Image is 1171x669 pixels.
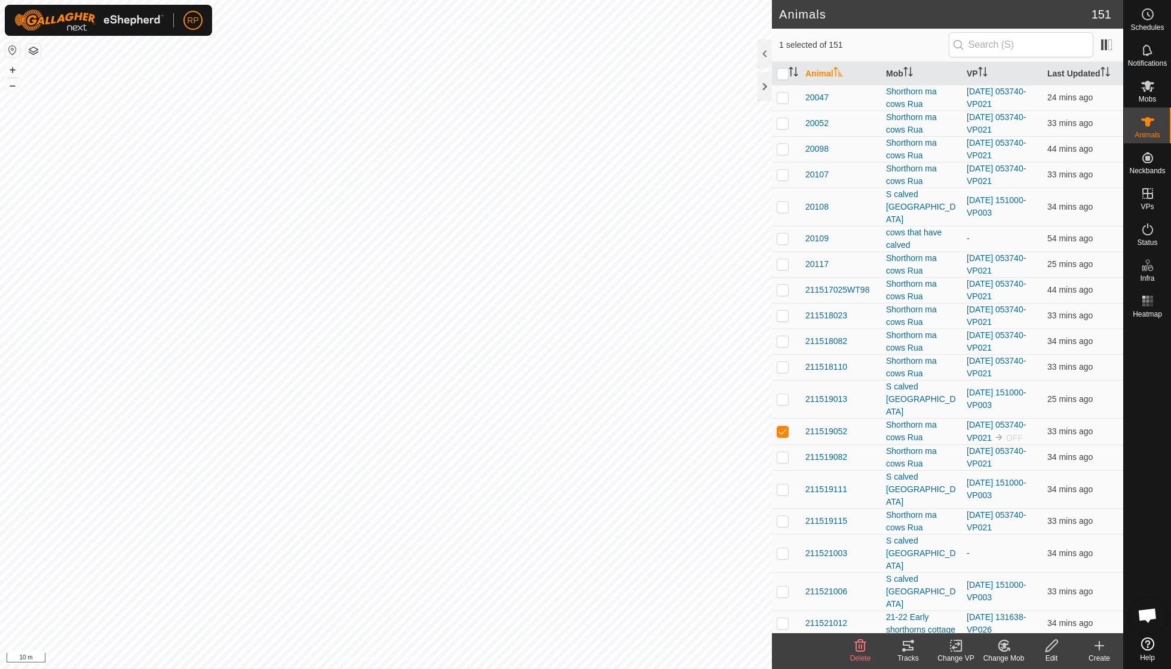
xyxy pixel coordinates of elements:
[1137,239,1157,246] span: Status
[850,654,871,662] span: Delete
[1006,433,1023,443] span: OFF
[779,7,1092,22] h2: Animals
[886,329,957,354] div: Shorthorn ma cows Rua
[1101,69,1110,78] p-sorticon: Activate to sort
[967,330,1026,352] a: [DATE] 053740-VP021
[1047,259,1093,269] span: 10 Sep 2025 at 4:23 PM
[805,284,869,296] span: 211517025WT98
[801,62,881,85] th: Animal
[1047,311,1093,320] span: 10 Sep 2025 at 4:15 PM
[967,279,1026,301] a: [DATE] 053740-VP021
[886,226,957,251] div: cows that have calved
[805,91,829,104] span: 20047
[398,653,433,664] a: Contact Us
[967,305,1026,327] a: [DATE] 053740-VP021
[886,137,957,162] div: Shorthorn ma cows Rua
[886,85,957,111] div: Shorthorn ma cows Rua
[967,87,1026,109] a: [DATE] 053740-VP021
[5,63,20,77] button: +
[1124,633,1171,666] a: Help
[1047,452,1093,462] span: 10 Sep 2025 at 4:14 PM
[805,393,847,406] span: 211519013
[886,188,957,226] div: S calved [GEOGRAPHIC_DATA]
[1092,5,1111,23] span: 151
[967,612,1026,634] a: [DATE] 131638-VP026
[886,355,957,380] div: Shorthorn ma cows Rua
[5,43,20,57] button: Reset Map
[805,232,829,245] span: 20109
[967,195,1026,217] a: [DATE] 151000-VP003
[978,69,988,78] p-sorticon: Activate to sort
[886,509,957,534] div: Shorthorn ma cows Rua
[967,138,1026,160] a: [DATE] 053740-VP021
[967,388,1026,410] a: [DATE] 151000-VP003
[805,143,829,155] span: 20098
[967,478,1026,500] a: [DATE] 151000-VP003
[833,69,843,78] p-sorticon: Activate to sort
[1140,654,1155,661] span: Help
[886,111,957,136] div: Shorthorn ma cows Rua
[805,617,847,630] span: 211521012
[5,78,20,93] button: –
[1047,144,1093,154] span: 10 Sep 2025 at 4:03 PM
[886,278,957,303] div: Shorthorn ma cows Rua
[1047,426,1093,436] span: 10 Sep 2025 at 4:15 PM
[805,335,847,348] span: 211518082
[1047,362,1093,372] span: 10 Sep 2025 at 4:15 PM
[1133,311,1162,318] span: Heatmap
[805,201,829,213] span: 20108
[26,44,41,58] button: Map Layers
[884,653,932,664] div: Tracks
[967,112,1026,134] a: [DATE] 053740-VP021
[1047,618,1093,628] span: 10 Sep 2025 at 4:14 PM
[967,234,970,243] app-display-virtual-paddock-transition: -
[967,548,970,558] app-display-virtual-paddock-transition: -
[980,653,1028,664] div: Change Mob
[805,117,829,130] span: 20052
[967,420,1026,443] a: [DATE] 053740-VP021
[1047,394,1093,404] span: 10 Sep 2025 at 4:23 PM
[805,168,829,181] span: 20107
[967,356,1026,378] a: [DATE] 053740-VP021
[1135,131,1160,139] span: Animals
[886,471,957,508] div: S calved [GEOGRAPHIC_DATA]
[1130,597,1166,633] div: Open chat
[949,32,1093,57] input: Search (S)
[1047,516,1093,526] span: 10 Sep 2025 at 4:15 PM
[1129,167,1165,174] span: Neckbands
[967,510,1026,532] a: [DATE] 053740-VP021
[886,303,957,329] div: Shorthorn ma cows Rua
[886,419,957,444] div: Shorthorn ma cows Rua
[1075,653,1123,664] div: Create
[1028,653,1075,664] div: Edit
[881,62,962,85] th: Mob
[1130,24,1164,31] span: Schedules
[187,14,198,27] span: RP
[805,309,847,322] span: 211518023
[1047,170,1093,179] span: 10 Sep 2025 at 4:14 PM
[886,535,957,572] div: S calved [GEOGRAPHIC_DATA]
[805,425,847,438] span: 211519052
[962,62,1043,85] th: VP
[1047,93,1093,102] span: 10 Sep 2025 at 4:24 PM
[805,585,847,598] span: 211521006
[903,69,913,78] p-sorticon: Activate to sort
[1047,587,1093,596] span: 10 Sep 2025 at 4:14 PM
[1047,285,1093,294] span: 10 Sep 2025 at 4:04 PM
[779,39,949,51] span: 1 selected of 151
[1047,336,1093,346] span: 10 Sep 2025 at 4:14 PM
[967,580,1026,602] a: [DATE] 151000-VP003
[1043,62,1123,85] th: Last Updated
[805,451,847,464] span: 211519082
[994,432,1004,442] img: to
[789,69,798,78] p-sorticon: Activate to sort
[1047,548,1093,558] span: 10 Sep 2025 at 4:14 PM
[967,164,1026,186] a: [DATE] 053740-VP021
[967,446,1026,468] a: [DATE] 053740-VP021
[1140,275,1154,282] span: Infra
[805,483,847,496] span: 211519111
[1047,484,1093,494] span: 10 Sep 2025 at 4:14 PM
[1047,202,1093,211] span: 10 Sep 2025 at 4:14 PM
[967,253,1026,275] a: [DATE] 053740-VP021
[1047,118,1093,128] span: 10 Sep 2025 at 4:15 PM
